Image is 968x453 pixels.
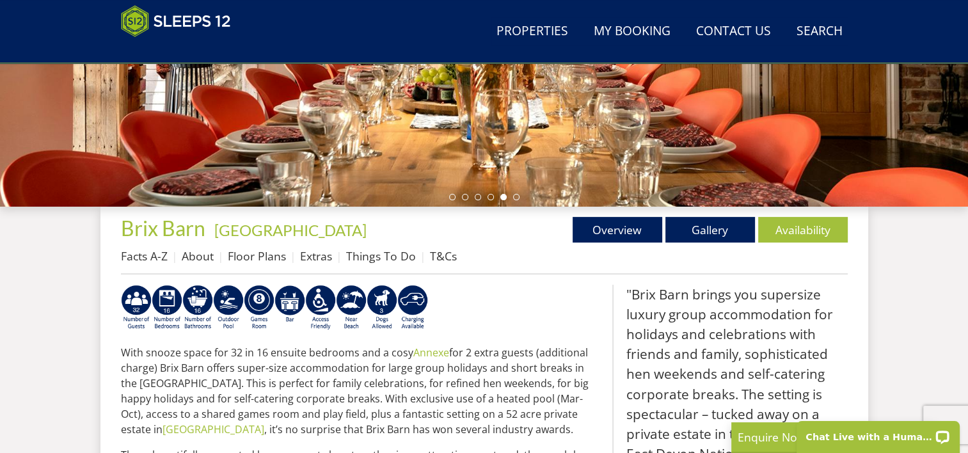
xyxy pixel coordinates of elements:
a: Facts A-Z [121,248,168,264]
a: Properties [491,17,573,46]
a: About [182,248,214,264]
a: Floor Plans [228,248,286,264]
a: My Booking [589,17,676,46]
img: AD_4nXfhAsqp19rmco6MP9LjS5qmhNOHgEChExPDZ4_TaoASsKU6EOfMVF2c7cPiq2PCd_On2Nycx6NX3SIEbeqx8grUTHAsg... [121,285,152,331]
a: Search [791,17,848,46]
img: Sleeps 12 [121,5,231,37]
a: T&Cs [430,248,457,264]
a: Extras [300,248,332,264]
a: Things To Do [346,248,416,264]
img: AD_4nXdrZMsjcYNLGsKuA84hRzvIbesVCpXJ0qqnwZoX5ch9Zjv73tWe4fnFRs2gJ9dSiUubhZXckSJX_mqrZBmYExREIfryF... [244,285,274,331]
a: [GEOGRAPHIC_DATA] [163,422,264,436]
a: Contact Us [691,17,776,46]
a: Brix Barn [121,216,209,241]
img: AD_4nXeoESQrZGdLy00R98_kogwygo_PeSlIimS8SmfE5_YPERmXwKu8rsJULnYuMdgFHiEpzhh4OkqO_G8iXldKifRlISpq9... [274,285,305,331]
img: AD_4nXe7lJTbYb9d3pOukuYsm3GQOjQ0HANv8W51pVFfFFAC8dZrqJkVAnU455fekK_DxJuzpgZXdFqYqXRzTpVfWE95bX3Bz... [336,285,367,331]
a: Availability [758,217,848,242]
iframe: Customer reviews powered by Trustpilot [115,45,249,56]
p: With snooze space for 32 in 16 ensuite bedrooms and a cosy for 2 extra guests (additional charge)... [121,345,602,437]
img: AD_4nXcixxTYL9EuIXaCyrpUwCDi1Rt-wFrzowDoTlatmSjHPSvKv9upydgBtRRW_zrFysMDh41dxbPNNFqn1KkX-4zPI4WS0... [152,285,182,331]
a: [GEOGRAPHIC_DATA] [214,221,367,239]
img: AD_4nXeOeoZYYFbcIrK8VJ-Yel_F5WZAmFlCetvuwxNgd48z_c1TdkEuosSEhAngu0V0Prru5JaX1W-iip4kcDOBRFkhAt4fK... [213,285,244,331]
span: Brix Barn [121,216,205,241]
a: Gallery [665,217,755,242]
img: AD_4nXch-4EJefY1GhM2DvwqmYBA_yj-vkJcblfpK-qQtubdImd40T1cwuqyXdC3n0WM_qTiUBjveRpszxXU4hJOOUL1QrkcI... [182,285,213,331]
img: AD_4nXcnT2OPG21WxYUhsl9q61n1KejP7Pk9ESVM9x9VetD-X_UXXoxAKaMRZGYNcSGiAsmGyKm0QlThER1osyFXNLmuYOVBV... [397,285,428,331]
span: - [209,221,367,239]
img: AD_4nXe3VD57-M2p5iq4fHgs6WJFzKj8B0b3RcPFe5LKK9rgeZlFmFoaMJPsJOOJzc7Q6RMFEqsjIZ5qfEJu1txG3QLmI_2ZW... [305,285,336,331]
a: Overview [573,217,662,242]
a: Annexe [413,346,449,360]
iframe: LiveChat chat widget [788,413,968,453]
p: Enquire Now [738,429,930,445]
img: AD_4nXd-jT5hHNksAPWhJAIRxcx8XLXGdLx_6Uzm9NHovndzqQrDZpGlbnGCADDtZpqPUzV0ZgC6WJCnnG57WItrTqLb6w-_3... [367,285,397,331]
